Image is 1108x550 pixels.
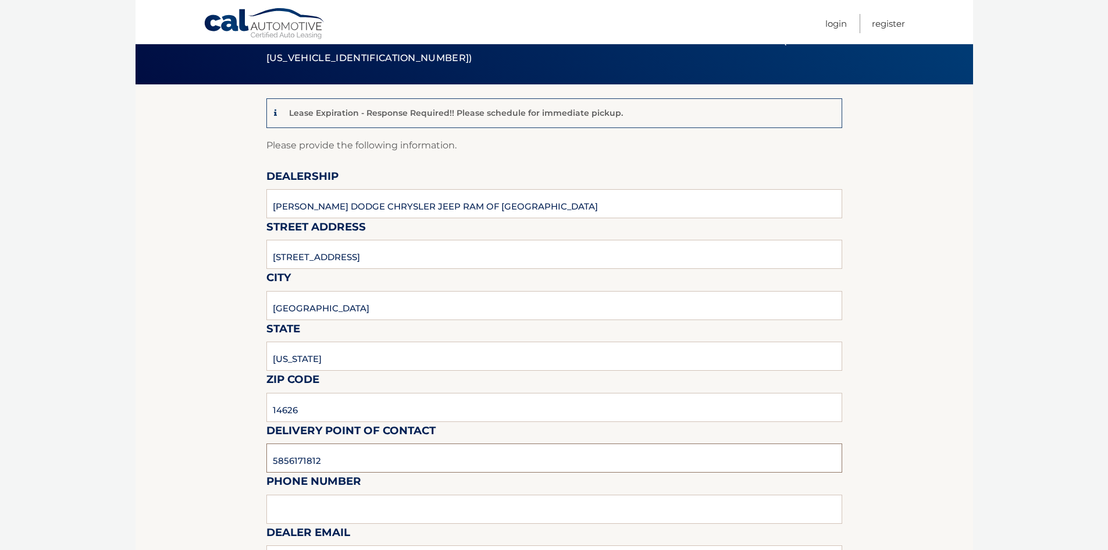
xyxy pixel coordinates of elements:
label: Dealership [266,168,339,189]
span: Ground a Vehicle - 2022 Jeep Wrangler Unlimited [266,27,807,66]
label: Street Address [266,218,366,240]
label: Dealer Email [266,524,350,545]
a: Login [825,14,847,33]
label: Phone Number [266,473,361,494]
p: Please provide the following information. [266,137,842,154]
a: Cal Automotive [204,8,326,41]
label: Delivery Point of Contact [266,422,436,443]
p: Lease Expiration - Response Required!! Please schedule for immediate pickup. [289,108,623,118]
label: Zip Code [266,371,319,392]
a: Register [872,14,905,33]
label: City [266,269,291,290]
label: State [266,320,300,342]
